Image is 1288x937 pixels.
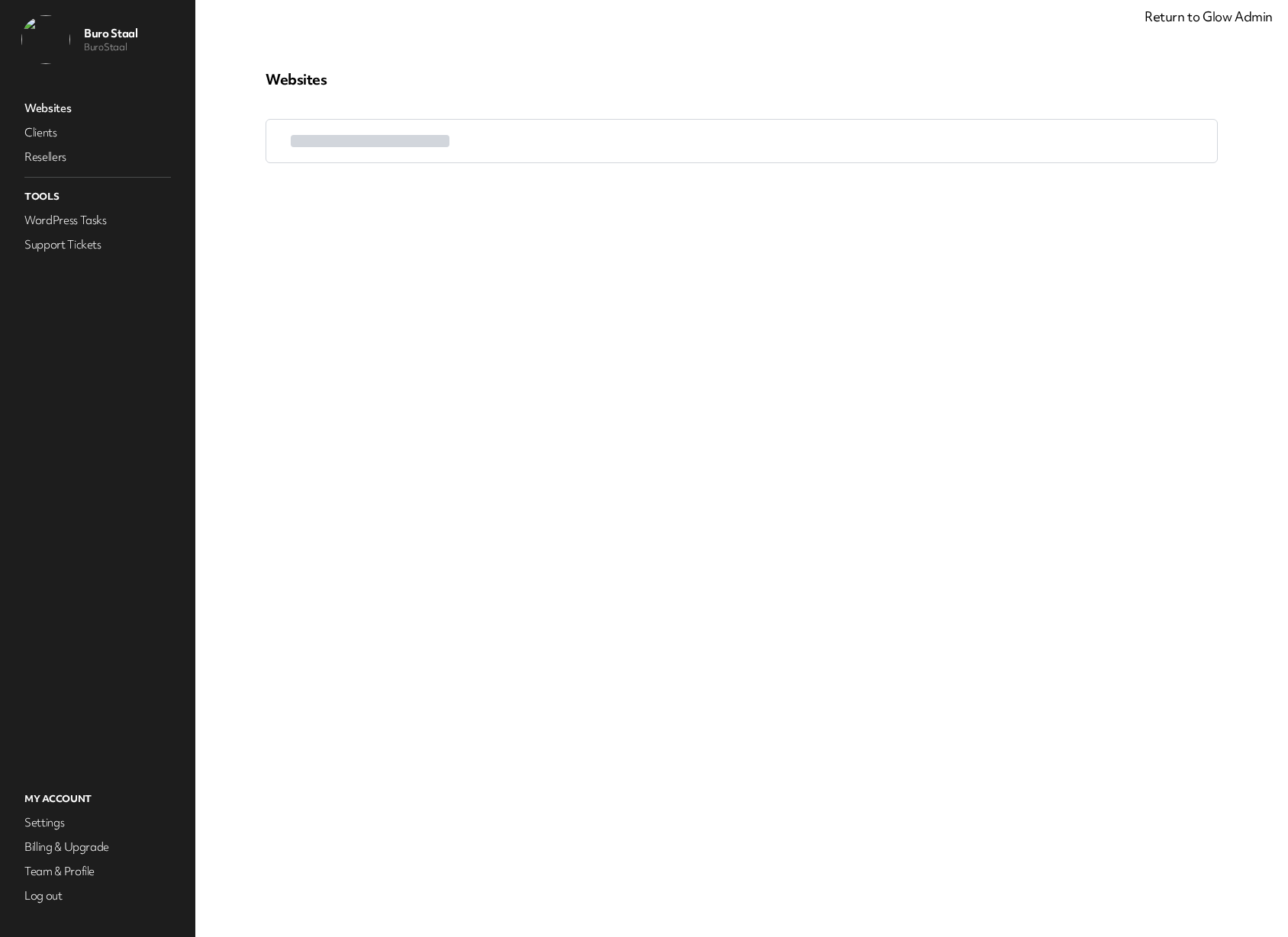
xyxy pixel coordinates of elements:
a: Resellers [21,146,174,168]
a: WordPress Tasks [21,210,174,231]
p: Buro Staal [84,26,138,41]
a: Return to Glow Admin [1145,8,1273,25]
a: Billing & Upgrade [21,836,174,858]
a: Websites [21,98,174,119]
p: My Account [21,789,174,809]
a: Support Tickets [21,234,174,255]
a: Clients [21,122,174,143]
a: Log out [21,885,174,907]
a: Team & Profile [21,861,174,882]
p: Websites [266,70,1218,88]
p: Tools [21,187,174,207]
p: BuroStaal [84,41,138,53]
a: Settings [21,812,174,833]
